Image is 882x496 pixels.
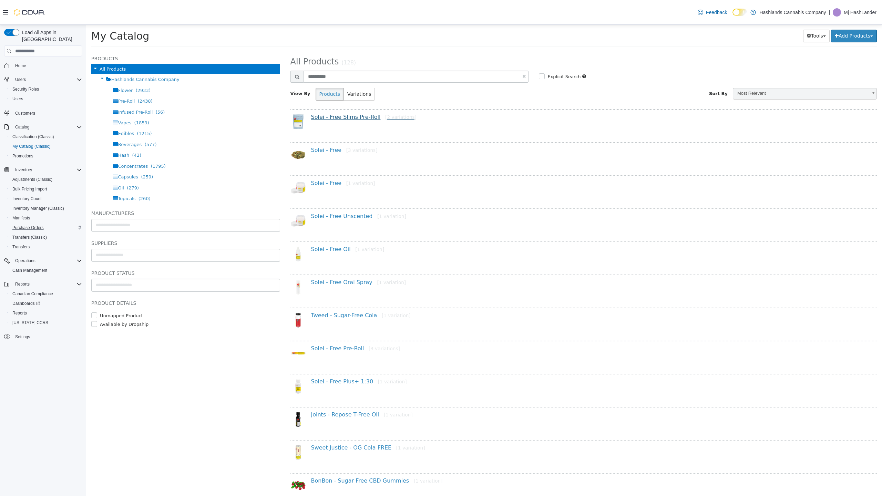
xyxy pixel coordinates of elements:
button: Users [12,75,29,84]
span: Users [15,77,26,82]
span: Security Roles [12,86,39,92]
small: [3 variations] [260,123,291,128]
a: Tweed - Sugar-Free Cola[1 variation] [225,287,325,294]
a: Adjustments (Classic) [10,175,55,184]
button: My Catalog (Classic) [7,142,85,151]
span: Concentrates [32,139,62,144]
span: Settings [15,334,30,340]
h5: Product Details [5,274,194,282]
img: Cova [14,9,45,16]
span: Catalog [12,123,82,131]
a: Promotions [10,152,36,160]
button: Reports [1,279,85,289]
a: Canadian Compliance [10,290,56,298]
span: Home [15,63,26,69]
h5: Products [5,30,194,38]
button: Manifests [7,213,85,223]
span: Canadian Compliance [10,290,82,298]
span: Inventory Manager (Classic) [12,206,64,211]
small: [1 variation] [291,189,320,194]
span: Vapes [32,95,45,101]
a: Most Relevant [647,63,791,75]
span: Sort By [623,66,642,71]
span: Flower [32,63,47,68]
span: My Catalog (Classic) [10,142,82,151]
button: Inventory [1,165,85,175]
a: Inventory Manager (Classic) [10,204,67,213]
span: (259) [55,149,67,155]
span: Catalog [15,124,29,130]
span: Load All Apps in [GEOGRAPHIC_DATA] [19,29,82,43]
small: [1 variation] [260,156,289,161]
span: (42) [46,128,55,133]
a: Reports [10,309,30,317]
button: Catalog [12,123,32,131]
a: Feedback [695,6,730,19]
a: Settings [12,333,33,341]
img: 150 [204,188,220,204]
button: Adjustments (Classic) [7,175,85,184]
span: Hash [32,128,43,133]
button: Promotions [7,151,85,161]
a: Dashboards [10,299,43,308]
span: Reports [12,310,27,316]
span: Dashboards [10,299,82,308]
span: Inventory [12,166,82,174]
span: Promotions [12,153,33,159]
button: Users [7,94,85,104]
span: Security Roles [10,85,82,93]
span: Transfers (Classic) [12,235,47,240]
small: [1 variation] [269,222,298,227]
span: Classification (Classic) [10,133,82,141]
img: 150 [204,321,220,336]
small: [3 variations] [283,321,314,327]
span: (56) [70,85,79,90]
span: Pre-Roll [32,74,49,79]
span: (1795) [65,139,80,144]
a: My Catalog (Classic) [10,142,53,151]
button: Cash Management [7,266,85,275]
span: Purchase Orders [12,225,44,230]
span: Reports [10,309,82,317]
button: Users [1,75,85,84]
span: Users [12,75,82,84]
span: Operations [12,257,82,265]
p: | [829,8,830,17]
span: Customers [12,108,82,117]
a: Home [12,62,29,70]
small: (128) [255,35,270,41]
button: Variations [257,63,289,76]
a: Solei - Free Pre-Roll[3 variations] [225,320,314,327]
button: Customers [1,108,85,118]
span: Manifests [12,215,30,221]
span: View By [204,66,224,71]
button: Tools [717,5,743,18]
button: Operations [1,256,85,266]
h5: Suppliers [5,214,194,223]
span: Hashlands Cannabis Company [25,52,93,57]
a: Joints - Repose T-Free Oil[1 variation] [225,386,327,393]
a: Users [10,95,26,103]
span: Feedback [706,9,727,16]
img: 150 [204,221,220,237]
button: Classification (Classic) [7,132,85,142]
small: [2 variations] [299,90,330,95]
a: Purchase Orders [10,224,47,232]
span: Users [12,96,23,102]
a: Sweet Justice - OG Cola FREE[1 variation] [225,420,339,426]
img: 150 [204,155,220,171]
span: Cash Management [10,266,82,275]
a: Solei - Free Oil[1 variation] [225,221,298,228]
a: Security Roles [10,85,42,93]
button: Transfers [7,242,85,252]
button: Canadian Compliance [7,289,85,299]
img: 150 [204,288,220,303]
small: [1 variation] [292,354,321,360]
span: Transfers [12,244,30,250]
span: Capsules [32,149,52,155]
button: Transfers (Classic) [7,232,85,242]
button: Inventory [12,166,35,174]
span: Cash Management [12,268,47,273]
span: [US_STATE] CCRS [12,320,48,325]
button: Purchase Orders [7,223,85,232]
